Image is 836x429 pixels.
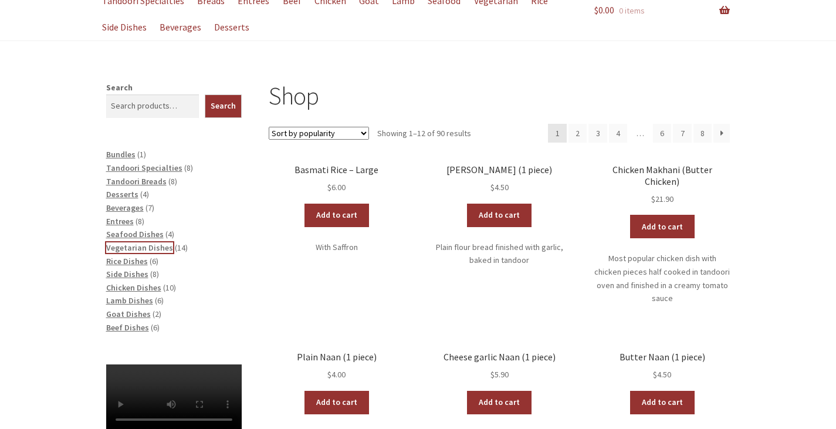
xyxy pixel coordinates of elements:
[153,322,157,333] span: 6
[168,229,172,239] span: 4
[304,204,369,227] a: Add to cart: “Basmati Rice - Large”
[594,252,730,305] p: Most popular chicken dish with chicken pieces half cooked in tandoori oven and finished in a crea...
[432,352,567,363] h2: Cheese garlic Naan (1 piece)
[653,369,671,380] bdi: 4.50
[106,176,167,187] a: Tandoori Breads
[594,4,598,16] span: $
[629,124,651,143] span: …
[153,269,157,279] span: 8
[106,282,161,293] a: Chicken Dishes
[609,124,628,143] a: Page 4
[619,5,645,16] span: 0 items
[106,295,153,306] a: Lamb Dishes
[157,295,161,306] span: 6
[143,189,147,200] span: 4
[304,391,369,414] a: Add to cart: “Plain Naan (1 piece)”
[187,163,191,173] span: 8
[106,322,149,333] a: Beef Dishes
[148,202,152,213] span: 7
[106,149,136,160] a: Bundles
[269,164,404,175] h2: Basmati Rice – Large
[171,176,175,187] span: 8
[630,215,695,238] a: Add to cart: “Chicken Makhani (Butter Chicken)”
[693,124,712,143] a: Page 8
[432,164,567,194] a: [PERSON_NAME] (1 piece) $4.50
[594,352,730,363] h2: Butter Naan (1 piece)
[154,14,207,40] a: Beverages
[568,124,587,143] a: Page 2
[269,81,730,111] h1: Shop
[106,309,151,319] a: Goat Dishes
[140,149,144,160] span: 1
[106,202,144,213] a: Beverages
[490,182,495,192] span: $
[490,182,509,192] bdi: 4.50
[630,391,695,414] a: Add to cart: “Butter Naan (1 piece)”
[490,369,509,380] bdi: 5.90
[106,229,164,239] a: Seafood Dishes
[106,82,133,93] label: Search
[653,369,657,380] span: $
[106,94,199,118] input: Search products…
[377,124,471,143] p: Showing 1–12 of 90 results
[651,194,655,204] span: $
[588,124,607,143] a: Page 3
[327,182,346,192] bdi: 6.00
[673,124,692,143] a: Page 7
[490,369,495,380] span: $
[155,309,159,319] span: 2
[594,4,614,16] span: 0.00
[651,194,673,204] bdi: 21.90
[548,124,567,143] span: Page 1
[165,282,174,293] span: 10
[177,242,185,253] span: 14
[327,369,346,380] bdi: 4.00
[106,269,148,279] a: Side Dishes
[327,369,331,380] span: $
[269,241,404,254] p: With Saffron
[713,124,730,143] a: →
[106,242,173,253] a: Vegetarian Dishes
[205,94,242,118] button: Search
[467,391,532,414] a: Add to cart: “Cheese garlic Naan (1 piece)”
[269,352,404,381] a: Plain Naan (1 piece) $4.00
[269,352,404,363] h2: Plain Naan (1 piece)
[106,216,134,227] a: Entrees
[467,204,532,227] a: Add to cart: “Garlic Naan (1 piece)”
[152,256,156,266] span: 6
[432,352,567,381] a: Cheese garlic Naan (1 piece) $5.90
[209,14,255,40] a: Desserts
[138,216,142,227] span: 8
[106,163,182,173] a: Tandoori Specialties
[653,124,672,143] a: Page 6
[269,127,369,140] select: Shop order
[97,14,153,40] a: Side Dishes
[106,256,148,266] a: Rice Dishes
[432,164,567,175] h2: [PERSON_NAME] (1 piece)
[548,124,730,143] nav: Product Pagination
[594,352,730,381] a: Butter Naan (1 piece) $4.50
[594,164,730,187] h2: Chicken Makhani (Butter Chicken)
[432,241,567,267] p: Plain flour bread finished with garlic, baked in tandoor
[269,164,404,194] a: Basmati Rice – Large $6.00
[106,189,138,200] a: Desserts
[327,182,331,192] span: $
[594,164,730,205] a: Chicken Makhani (Butter Chicken) $21.90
